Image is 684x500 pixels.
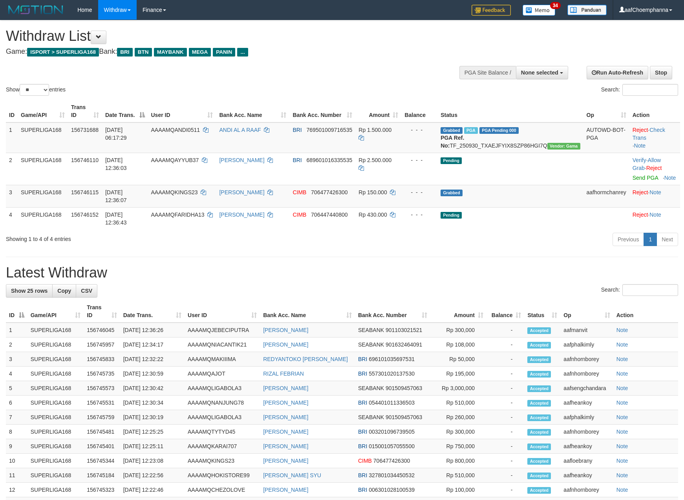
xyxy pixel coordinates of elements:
[151,189,198,195] span: AAAAMQKINGS23
[358,327,384,333] span: SEABANK
[135,48,152,57] span: BTN
[84,352,120,367] td: 156745833
[6,265,678,281] h1: Latest Withdraw
[358,458,372,464] span: CIMB
[68,100,102,122] th: Trans ID: activate to sort column ascending
[358,443,367,449] span: BRI
[486,300,525,323] th: Balance: activate to sort column ascending
[105,127,127,141] span: [DATE] 06:17:29
[472,5,511,16] img: Feedback.jpg
[6,454,27,468] td: 10
[567,5,607,15] img: panduan.png
[6,367,27,381] td: 4
[560,425,613,439] td: aafnhornborey
[6,425,27,439] td: 8
[57,288,71,294] span: Copy
[6,28,448,44] h1: Withdraw List
[293,212,306,218] span: CIMB
[185,367,260,381] td: AAAAMQAJOT
[613,300,678,323] th: Action
[437,100,583,122] th: Status
[369,429,415,435] span: Copy 003201096739505 to clipboard
[84,367,120,381] td: 156745735
[527,473,551,479] span: Accepted
[550,2,561,9] span: 34
[185,483,260,497] td: AAAAMQCHEZOLOVE
[185,352,260,367] td: AAAAMQMAKIIIMA
[120,425,185,439] td: [DATE] 12:25:25
[20,84,49,96] select: Showentries
[84,454,120,468] td: 156745344
[105,189,127,203] span: [DATE] 12:36:07
[52,284,76,297] a: Copy
[263,341,308,348] a: [PERSON_NAME]
[216,100,289,122] th: Bank Acc. Name: activate to sort column ascending
[633,157,661,171] a: Allow Grab
[401,100,437,122] th: Balance
[120,483,185,497] td: [DATE] 12:22:46
[263,458,308,464] a: [PERSON_NAME]
[293,127,302,133] span: BRI
[616,327,628,333] a: Note
[633,175,658,181] a: Send PGA
[358,341,384,348] span: SEABANK
[293,157,302,163] span: BRI
[27,338,84,352] td: SUPERLIGA168
[84,338,120,352] td: 156745957
[6,232,279,243] div: Showing 1 to 4 of 4 entries
[486,468,525,483] td: -
[583,122,629,153] td: AUTOWD-BOT-PGA
[358,385,384,391] span: SEABANK
[6,122,18,153] td: 1
[358,487,367,493] span: BRI
[616,458,628,464] a: Note
[185,300,260,323] th: User ID: activate to sort column ascending
[633,127,648,133] a: Reject
[527,414,551,421] span: Accepted
[560,323,613,338] td: aafmanvit
[560,454,613,468] td: aafloebrany
[430,410,486,425] td: Rp 260,000
[84,300,120,323] th: Trans ID: activate to sort column ascending
[237,48,248,57] span: ...
[358,400,367,406] span: BRI
[527,443,551,450] span: Accepted
[6,338,27,352] td: 2
[18,100,68,122] th: Game/API: activate to sort column ascending
[430,300,486,323] th: Amount: activate to sort column ascending
[404,156,434,164] div: - - -
[430,439,486,454] td: Rp 750,000
[120,300,185,323] th: Date Trans.: activate to sort column ascending
[616,443,628,449] a: Note
[120,367,185,381] td: [DATE] 12:30:59
[486,381,525,396] td: -
[27,381,84,396] td: SUPERLIGA168
[151,127,200,133] span: AAAAMQANDI0511
[185,468,260,483] td: AAAAMQHOKISTORE99
[27,454,84,468] td: SUPERLIGA168
[601,84,678,96] label: Search:
[616,356,628,362] a: Note
[120,454,185,468] td: [DATE] 12:23:08
[486,367,525,381] td: -
[27,410,84,425] td: SUPERLIGA168
[369,400,415,406] span: Copy 054401011336503 to clipboard
[650,66,672,79] a: Stop
[117,48,132,57] span: BRI
[6,381,27,396] td: 5
[105,212,127,226] span: [DATE] 12:36:43
[524,300,560,323] th: Status: activate to sort column ascending
[527,400,551,407] span: Accepted
[486,483,525,497] td: -
[527,487,551,494] span: Accepted
[6,300,27,323] th: ID: activate to sort column descending
[151,212,205,218] span: AAAAMQFARIDHA13
[633,157,646,163] a: Verify
[263,356,348,362] a: REDYANTOKO [PERSON_NAME]
[633,189,648,195] a: Reject
[6,84,66,96] label: Show entries
[185,396,260,410] td: AAAAMQNANJUNG78
[386,341,422,348] span: Copy 901632464091 to clipboard
[560,396,613,410] td: aafheankoy
[263,385,308,391] a: [PERSON_NAME]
